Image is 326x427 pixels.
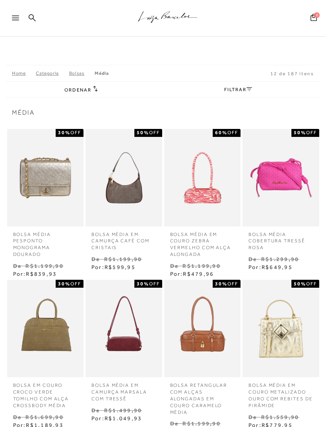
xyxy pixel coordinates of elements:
[70,281,81,287] span: OFF
[182,420,220,427] small: R$1.599,90
[85,226,162,251] a: BOLSA MÉDIA EM CAMURÇA CAFÉ COM CRISTAIS
[243,226,319,251] a: Bolsa média cobertura tressê rosa
[25,414,63,420] small: R$1.699,90
[104,407,142,413] small: R$1.499,90
[36,70,69,76] a: Categoria
[262,264,293,270] span: R$649,95
[104,256,142,262] small: R$1.199,90
[149,130,160,135] span: OFF
[182,263,220,269] small: R$1.199,90
[13,263,21,269] small: De
[8,273,83,385] img: BOLSA EM COURO CROCO VERDE TOMILHO COM ALÇA CROSSBODY MÉDIA
[243,273,318,385] img: BOLSA MÉDIA EM COURO METALIZADO OURO COM REBITES DE PIRÂMIDE
[7,226,84,258] a: Bolsa média pesponto monograma dourado
[248,256,257,262] small: De
[8,273,83,385] a: BOLSA EM COURO CROCO VERDE TOMILHO COM ALÇA CROSSBODY MÉDIA BOLSA EM COURO CROCO VERDE TOMILHO CO...
[95,70,109,76] a: Média
[294,281,306,287] strong: 50%
[306,130,317,135] span: OFF
[248,414,257,420] small: De
[261,414,299,420] small: R$1.559,90
[215,130,227,135] strong: 60%
[170,420,179,427] small: De
[243,273,318,385] a: BOLSA MÉDIA EM COURO METALIZADO OURO COM REBITES DE PIRÂMIDE BOLSA MÉDIA EM COURO METALIZADO OURO...
[25,263,63,269] small: R$1.199,90
[86,121,161,234] a: BOLSA MÉDIA EM CAMURÇA CAFÉ COM CRISTAIS BOLSA MÉDIA EM CAMURÇA CAFÉ COM CRISTAIS
[170,263,179,269] small: De
[165,121,240,234] img: BOLSA MÉDIA EM COURO ZEBRA VERMELHO COM ALÇA ALONGADA
[165,121,240,234] a: BOLSA MÉDIA EM COURO ZEBRA VERMELHO COM ALÇA ALONGADA BOLSA MÉDIA EM COURO ZEBRA VERMELHO COM ALÇ...
[149,281,160,287] span: OFF
[165,273,240,385] a: BOLSA RETANGULAR COM ALÇAS ALONGADAS EM COURO CARAMELO MÉDIA BOLSA RETANGULAR COM ALÇAS ALONGADAS...
[137,130,149,135] strong: 50%
[270,71,314,76] span: 12 de 187 itens
[26,271,57,277] span: R$839,93
[13,414,21,420] small: De
[7,377,84,409] a: BOLSA EM COURO CROCO VERDE TOMILHO COM ALÇA CROSSBODY MÉDIA
[243,121,318,234] a: Bolsa média cobertura tressê rosa Bolsa média cobertura tressê rosa
[215,281,227,287] strong: 30%
[58,130,70,135] strong: 30%
[308,13,319,24] button: 0
[91,256,100,262] small: De
[12,70,36,76] a: Home
[64,87,91,93] span: Ordenar
[70,130,81,135] span: OFF
[165,273,240,385] img: BOLSA RETANGULAR COM ALÇAS ALONGADAS EM COURO CARAMELO MÉDIA
[85,377,162,402] a: BOLSA MÉDIA EM CAMURÇA MARSALA COM TRESSÊ
[105,264,136,270] span: R$599,95
[86,121,161,234] img: BOLSA MÉDIA EM CAMURÇA CAFÉ COM CRISTAIS
[86,273,161,385] a: BOLSA MÉDIA EM CAMURÇA MARSALA COM TRESSÊ BOLSA MÉDIA EM CAMURÇA MARSALA COM TRESSÊ
[243,121,318,234] img: Bolsa média cobertura tressê rosa
[294,130,306,135] strong: 50%
[8,121,83,234] a: Bolsa média pesponto monograma dourado Bolsa média pesponto monograma dourado
[12,109,314,116] span: Média
[261,256,299,262] small: R$1.299,90
[183,271,214,277] span: R$479,96
[91,415,142,421] span: Por:
[91,407,100,413] small: De
[105,415,142,421] span: R$1.049,93
[306,281,317,287] span: OFF
[91,264,136,270] span: Por:
[224,87,252,92] a: FILTRAR
[243,377,319,409] a: BOLSA MÉDIA EM COURO METALIZADO OURO COM REBITES DE PIRÂMIDE
[227,130,238,135] span: OFF
[227,281,238,287] span: OFF
[314,12,320,18] span: 0
[248,264,293,270] span: Por:
[86,273,161,385] img: BOLSA MÉDIA EM CAMURÇA MARSALA COM TRESSÊ
[13,271,57,277] span: Por:
[137,281,149,287] strong: 30%
[170,271,214,277] span: Por:
[164,226,241,258] a: BOLSA MÉDIA EM COURO ZEBRA VERMELHO COM ALÇA ALONGADA
[8,121,83,234] img: Bolsa média pesponto monograma dourado
[164,377,241,415] a: BOLSA RETANGULAR COM ALÇAS ALONGADAS EM COURO CARAMELO MÉDIA
[69,70,95,76] a: Bolsas
[58,281,70,287] strong: 30%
